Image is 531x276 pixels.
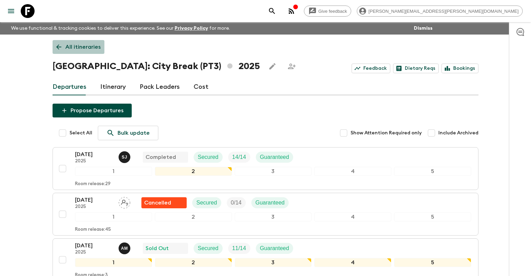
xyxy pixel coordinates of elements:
div: 5 [394,167,471,176]
div: Secured [194,152,223,163]
a: Pack Leaders [140,79,180,95]
p: Room release: 29 [75,181,111,187]
span: Include Archived [438,130,478,136]
button: menu [4,4,18,18]
button: [DATE]2025Sónia JustoCompletedSecuredTrip FillGuaranteed12345Room release:29 [53,147,478,190]
p: Room release: 45 [75,227,111,232]
p: All itineraries [65,43,101,51]
span: Sónia Justo [119,153,132,159]
div: Secured [194,243,223,254]
div: 2 [155,167,232,176]
div: 4 [314,212,391,221]
button: [DATE]2025Assign pack leaderFlash Pack cancellationSecuredTrip FillGuaranteed12345Room release:45 [53,193,478,236]
span: Give feedback [315,9,351,14]
a: Departures [53,79,86,95]
div: [PERSON_NAME][EMAIL_ADDRESS][PERSON_NAME][DOMAIN_NAME] [357,6,523,17]
a: Bookings [441,64,478,73]
p: Secured [196,199,217,207]
p: Sold Out [146,244,169,253]
p: 11 / 14 [232,244,246,253]
div: 3 [235,167,312,176]
div: 1 [75,212,152,221]
p: [DATE] [75,150,113,159]
div: 1 [75,167,152,176]
a: Privacy Policy [175,26,208,31]
p: 2025 [75,250,113,255]
button: AM [119,242,132,254]
span: Show Attention Required only [351,130,422,136]
h1: [GEOGRAPHIC_DATA]: City Break (PT3) 2025 [53,59,260,73]
span: Ana Margarida Moura [119,245,132,250]
div: Trip Fill [228,243,250,254]
div: 2 [155,212,232,221]
p: 14 / 14 [232,153,246,161]
a: Cost [194,79,208,95]
p: Bulk update [118,129,150,137]
p: Guaranteed [260,244,289,253]
a: Give feedback [304,6,351,17]
p: [DATE] [75,241,113,250]
p: We use functional & tracking cookies to deliver this experience. See our for more. [8,22,233,35]
p: Secured [198,153,218,161]
div: Trip Fill [227,197,246,208]
p: Cancelled [144,199,171,207]
span: Assign pack leader [119,199,130,204]
p: 2025 [75,204,113,210]
span: Share this itinerary [285,59,299,73]
div: 2 [155,258,232,267]
p: 0 / 14 [231,199,242,207]
a: Dietary Reqs [393,64,439,73]
div: 5 [394,258,471,267]
div: 4 [314,167,391,176]
div: 3 [235,258,312,267]
p: A M [121,246,128,251]
div: 4 [314,258,391,267]
a: Feedback [352,64,390,73]
button: Dismiss [412,23,434,33]
div: Secured [192,197,221,208]
p: [DATE] [75,196,113,204]
p: Secured [198,244,218,253]
button: Edit this itinerary [265,59,279,73]
button: Propose Departures [53,104,132,117]
a: Bulk update [98,126,158,140]
p: Completed [146,153,176,161]
div: Trip Fill [228,152,250,163]
div: Flash Pack cancellation [141,197,187,208]
p: Guaranteed [255,199,285,207]
a: All itineraries [53,40,104,54]
div: 1 [75,258,152,267]
div: 5 [394,212,471,221]
p: Guaranteed [260,153,289,161]
button: search adventures [265,4,279,18]
span: [PERSON_NAME][EMAIL_ADDRESS][PERSON_NAME][DOMAIN_NAME] [365,9,522,14]
a: Itinerary [100,79,126,95]
span: Select All [69,130,92,136]
p: 2025 [75,159,113,164]
div: 3 [235,212,312,221]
